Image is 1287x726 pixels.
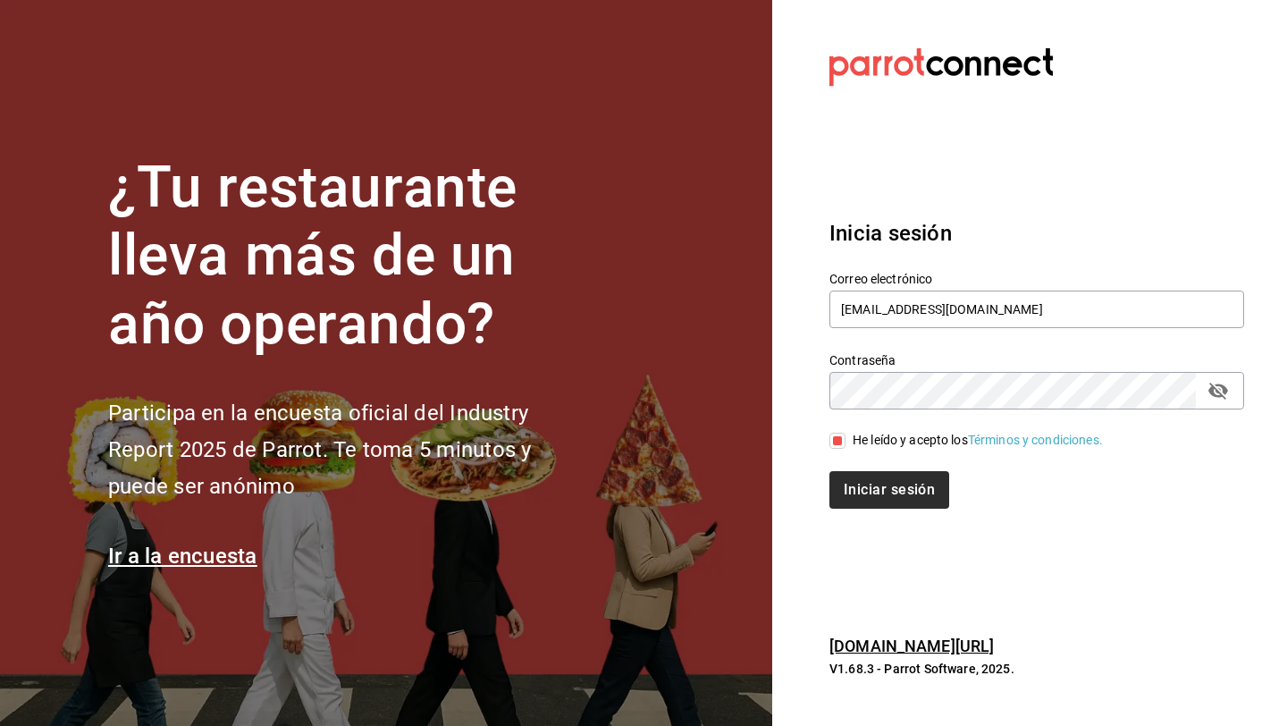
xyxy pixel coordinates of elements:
h3: Inicia sesión [829,217,1244,249]
a: [DOMAIN_NAME][URL] [829,637,994,655]
h2: Participa en la encuesta oficial del Industry Report 2025 de Parrot. Te toma 5 minutos y puede se... [108,395,591,504]
label: Contraseña [829,353,1244,366]
input: Ingresa tu correo electrónico [829,291,1244,328]
label: Correo electrónico [829,272,1244,284]
a: Términos y condiciones. [968,433,1103,447]
button: passwordField [1203,376,1233,406]
p: V1.68.3 - Parrot Software, 2025. [829,660,1244,678]
button: Iniciar sesión [829,471,949,509]
div: He leído y acepto los [853,431,1103,450]
a: Ir a la encuesta [108,544,257,569]
h1: ¿Tu restaurante lleva más de un año operando? [108,154,591,359]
